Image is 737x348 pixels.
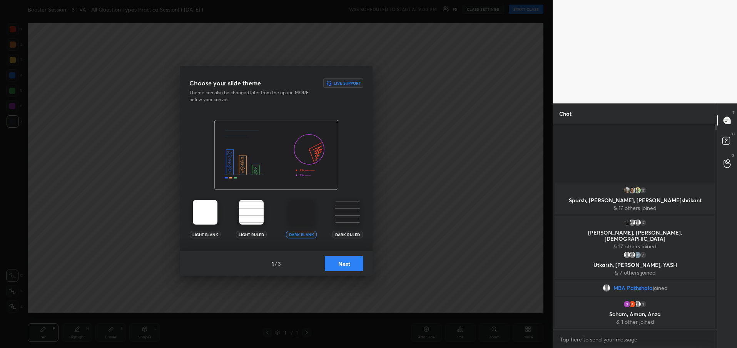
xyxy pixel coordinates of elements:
[193,200,217,225] img: lightTheme.5bb83c5b.svg
[634,251,642,259] img: thumbnail.jpg
[278,260,281,268] h4: 3
[335,200,360,225] img: darkRuledTheme.359fb5fd.svg
[560,205,710,211] p: & 17 others joined
[286,231,317,238] div: Dark Blank
[332,231,363,238] div: Dark Ruled
[325,256,363,271] button: Next
[628,300,636,308] img: thumbnail.jpg
[628,251,636,259] img: default.png
[553,103,578,124] p: Chat
[189,89,314,103] p: Theme can also be changed later from the option MORE below your canvas
[628,219,636,226] img: default.png
[553,182,717,330] div: grid
[613,285,653,291] span: MBA Pathshala
[603,284,610,292] img: default.png
[560,262,710,268] p: Utkarsh, [PERSON_NAME], YASH
[275,260,277,268] h4: /
[272,260,274,268] h4: 1
[639,219,647,226] div: 17
[732,110,735,115] p: T
[560,270,710,276] p: & 7 others joined
[639,186,647,194] div: 17
[639,300,647,308] div: 1
[214,120,338,190] img: darkThemeBanner.f801bae7.svg
[560,319,710,325] p: & 1 other joined
[239,200,264,225] img: lightRuledTheme.002cd57a.svg
[236,231,267,238] div: Light Ruled
[623,300,631,308] img: thumbnail.jpg
[560,243,710,250] p: & 17 others joined
[634,300,642,308] img: default.png
[560,197,710,203] p: Sparsh, [PERSON_NAME], [PERSON_NAME]shrikant
[732,131,735,137] p: D
[189,78,261,88] h3: Choose your slide theme
[334,81,361,85] h6: Live Support
[289,200,314,225] img: darkTheme.aa1caeba.svg
[623,219,631,226] img: thumbnail.jpg
[732,153,735,158] p: G
[628,186,636,194] img: thumbnail.jpg
[634,186,642,194] img: thumbnail.jpg
[653,285,668,291] span: joined
[623,186,631,194] img: thumbnail.jpg
[190,231,221,238] div: Light Blank
[560,230,710,242] p: [PERSON_NAME], [PERSON_NAME], [DEMOGRAPHIC_DATA]
[639,251,647,259] div: 7
[560,311,710,317] p: Soham, Aman, Anza
[634,219,642,226] img: default.png
[623,251,631,259] img: default.png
